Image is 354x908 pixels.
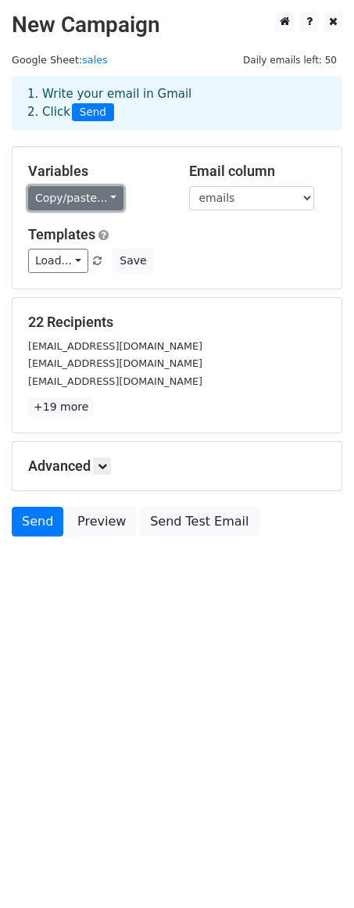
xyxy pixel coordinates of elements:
a: Send Test Email [140,507,259,537]
h5: Email column [189,163,327,180]
button: Save [113,249,153,273]
small: [EMAIL_ADDRESS][DOMAIN_NAME] [28,340,202,352]
a: +19 more [28,397,94,417]
h5: Variables [28,163,166,180]
iframe: Chat Widget [276,833,354,908]
h5: 22 Recipients [28,314,326,331]
h5: Advanced [28,458,326,475]
a: sales [82,54,108,66]
h2: New Campaign [12,12,342,38]
a: Load... [28,249,88,273]
div: 1. Write your email in Gmail 2. Click [16,85,338,121]
a: Preview [67,507,136,537]
small: Google Sheet: [12,54,108,66]
a: Daily emails left: 50 [238,54,342,66]
span: Daily emails left: 50 [238,52,342,69]
a: Send [12,507,63,537]
a: Copy/paste... [28,186,123,210]
small: [EMAIL_ADDRESS][DOMAIN_NAME] [28,375,202,387]
span: Send [72,103,114,122]
a: Templates [28,226,95,242]
small: [EMAIL_ADDRESS][DOMAIN_NAME] [28,357,202,369]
